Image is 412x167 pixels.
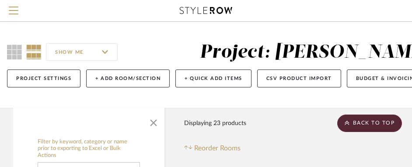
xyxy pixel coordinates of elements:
button: Reorder Rooms [184,143,241,153]
div: Displaying 23 products [184,115,246,132]
span: Reorder Rooms [194,143,241,153]
scroll-to-top-button: BACK TO TOP [337,115,402,132]
button: Project Settings [7,70,80,87]
button: + Add Room/Section [86,70,170,87]
button: Close [145,112,162,130]
button: + Quick Add Items [175,70,251,87]
h6: Filter by keyword, category or name prior to exporting to Excel or Bulk Actions [38,139,140,159]
button: CSV Product Import [257,70,341,87]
